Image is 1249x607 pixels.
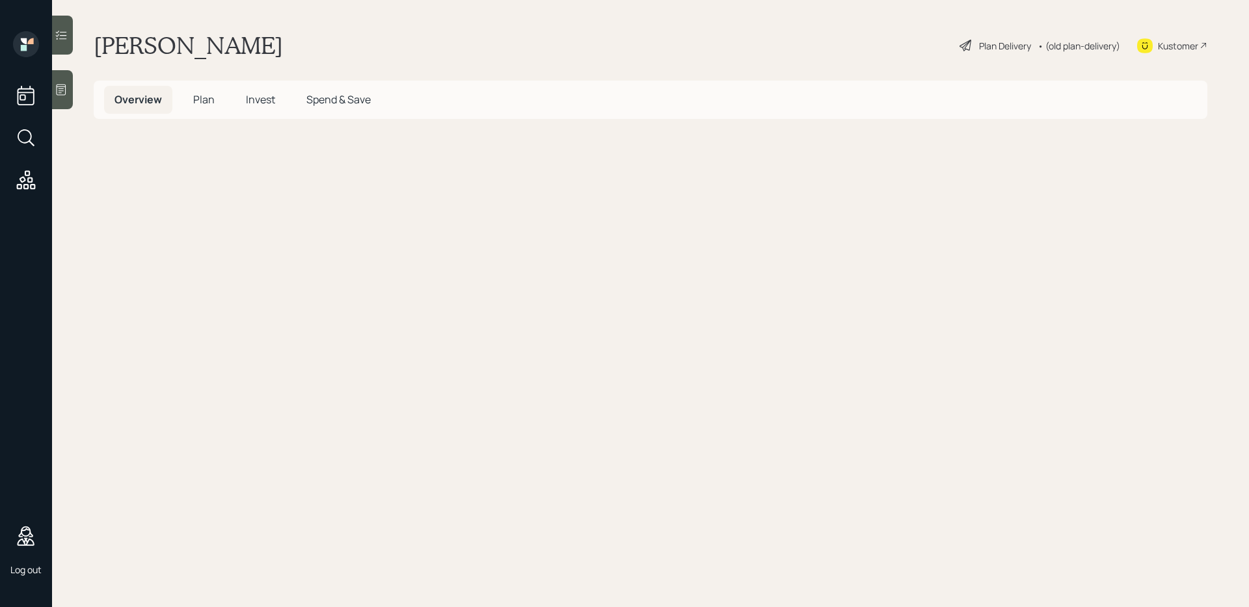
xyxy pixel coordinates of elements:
span: Plan [193,92,215,107]
div: • (old plan-delivery) [1038,39,1120,53]
span: Invest [246,92,275,107]
div: Log out [10,563,42,576]
div: Kustomer [1158,39,1198,53]
h1: [PERSON_NAME] [94,31,283,60]
span: Spend & Save [306,92,371,107]
div: Plan Delivery [979,39,1031,53]
span: Overview [114,92,162,107]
